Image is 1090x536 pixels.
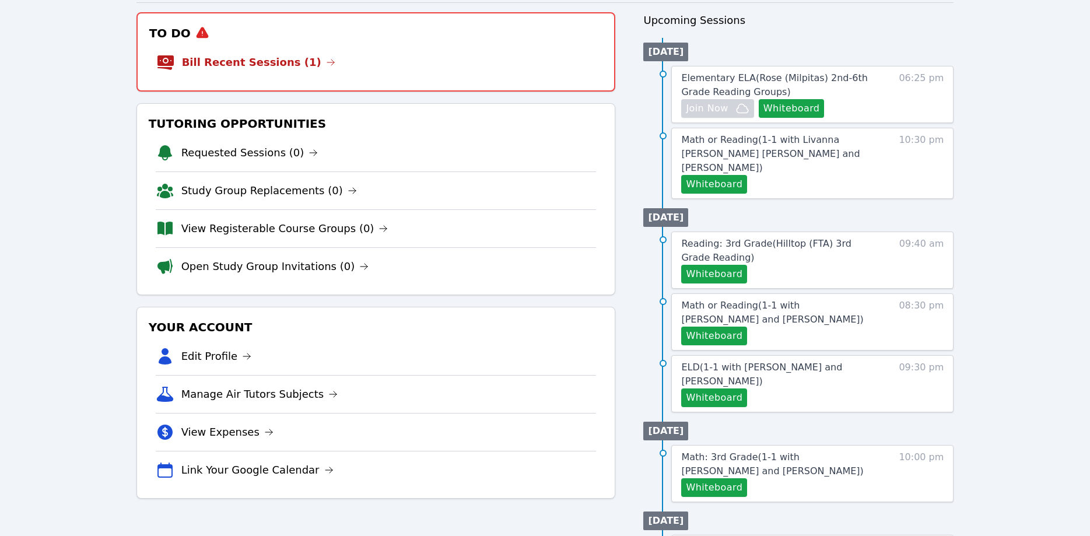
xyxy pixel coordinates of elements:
[681,327,747,345] button: Whiteboard
[146,317,606,338] h3: Your Account
[681,388,747,407] button: Whiteboard
[182,54,335,71] a: Bill Recent Sessions (1)
[181,462,334,478] a: Link Your Google Calendar
[681,175,747,194] button: Whiteboard
[181,386,338,402] a: Manage Air Tutors Subjects
[899,360,944,407] span: 09:30 pm
[681,237,878,265] a: Reading: 3rd Grade(Hilltop (FTA) 3rd Grade Reading)
[899,237,944,283] span: 09:40 am
[181,424,274,440] a: View Expenses
[181,145,318,161] a: Requested Sessions (0)
[681,133,878,175] a: Math or Reading(1-1 with Livanna [PERSON_NAME] [PERSON_NAME] and [PERSON_NAME])
[643,43,688,61] li: [DATE]
[643,12,954,29] h3: Upcoming Sessions
[681,72,867,97] span: Elementary ELA ( Rose (Milpitas) 2nd-6th Grade Reading Groups )
[681,362,842,387] span: ELD ( 1-1 with [PERSON_NAME] and [PERSON_NAME] )
[899,71,944,118] span: 06:25 pm
[681,71,878,99] a: Elementary ELA(Rose (Milpitas) 2nd-6th Grade Reading Groups)
[686,101,728,115] span: Join Now
[146,113,606,134] h3: Tutoring Opportunities
[181,348,252,365] a: Edit Profile
[181,258,369,275] a: Open Study Group Invitations (0)
[759,99,825,118] button: Whiteboard
[681,300,863,325] span: Math or Reading ( 1-1 with [PERSON_NAME] and [PERSON_NAME] )
[899,133,944,194] span: 10:30 pm
[643,422,688,440] li: [DATE]
[681,450,878,478] a: Math: 3rd Grade(1-1 with [PERSON_NAME] and [PERSON_NAME])
[681,238,851,263] span: Reading: 3rd Grade ( Hilltop (FTA) 3rd Grade Reading )
[899,299,944,345] span: 08:30 pm
[147,23,605,44] h3: To Do
[681,299,878,327] a: Math or Reading(1-1 with [PERSON_NAME] and [PERSON_NAME])
[181,183,357,199] a: Study Group Replacements (0)
[899,450,944,497] span: 10:00 pm
[681,478,747,497] button: Whiteboard
[681,134,860,173] span: Math or Reading ( 1-1 with Livanna [PERSON_NAME] [PERSON_NAME] and [PERSON_NAME] )
[681,360,878,388] a: ELD(1-1 with [PERSON_NAME] and [PERSON_NAME])
[643,208,688,227] li: [DATE]
[681,451,863,477] span: Math: 3rd Grade ( 1-1 with [PERSON_NAME] and [PERSON_NAME] )
[681,99,753,118] button: Join Now
[681,265,747,283] button: Whiteboard
[181,220,388,237] a: View Registerable Course Groups (0)
[643,512,688,530] li: [DATE]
